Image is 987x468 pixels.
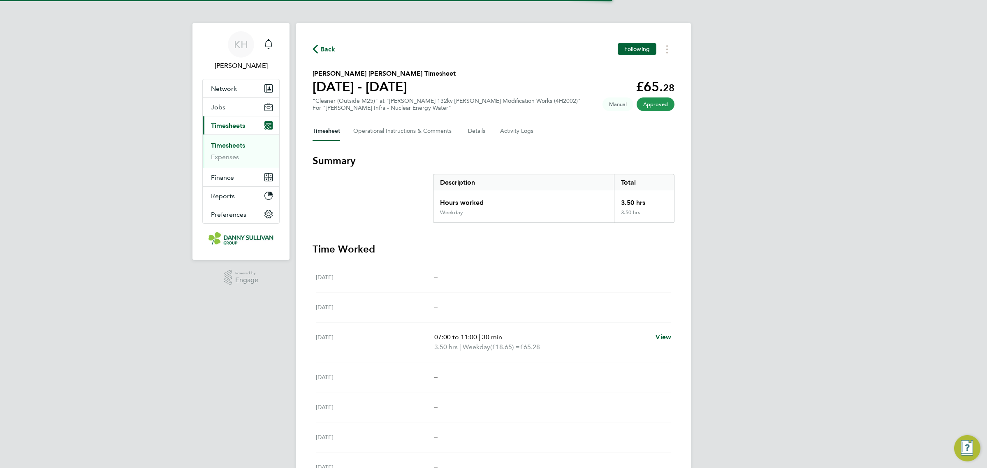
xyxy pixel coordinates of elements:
span: (£18.65) = [490,343,520,351]
div: [DATE] [316,402,434,412]
span: Reports [211,192,235,200]
span: – [434,303,438,311]
a: Powered byEngage [224,270,259,285]
span: Finance [211,174,234,181]
div: Description [433,174,614,191]
span: | [459,343,461,351]
span: – [434,433,438,441]
span: Powered by [235,270,258,277]
h3: Time Worked [313,243,674,256]
button: Jobs [203,98,279,116]
span: Following [624,45,650,53]
span: Back [320,44,336,54]
div: "Cleaner (Outside M25)" at "[PERSON_NAME] 132kv [PERSON_NAME] Modification Works (4H2002)" [313,97,581,111]
span: This timesheet has been approved. [637,97,674,111]
button: Timesheets Menu [660,43,674,56]
span: This timesheet was manually created. [602,97,633,111]
a: Go to home page [202,232,280,245]
button: Reports [203,187,279,205]
div: Timesheets [203,134,279,168]
div: Hours worked [433,191,614,209]
button: Operational Instructions & Comments [353,121,455,141]
img: dannysullivan-logo-retina.png [209,232,273,245]
span: Engage [235,277,258,284]
button: Finance [203,168,279,186]
app-decimal: £65. [636,79,674,95]
span: Preferences [211,211,246,218]
button: Details [468,121,487,141]
span: Network [211,85,237,93]
button: Back [313,44,336,54]
span: Timesheets [211,122,245,130]
button: Engage Resource Center [954,435,980,461]
button: Following [618,43,656,55]
span: £65.28 [520,343,540,351]
div: For "[PERSON_NAME] Infra - Nuclear Energy Water" [313,104,581,111]
button: Timesheet [313,121,340,141]
a: View [656,332,671,342]
span: 28 [663,82,674,94]
a: Timesheets [211,141,245,149]
button: Network [203,79,279,97]
div: [DATE] [316,302,434,312]
span: Katie Holland [202,61,280,71]
div: Weekday [440,209,463,216]
span: 30 min [482,333,502,341]
nav: Main navigation [192,23,290,260]
span: Jobs [211,103,225,111]
button: Timesheets [203,116,279,134]
span: 3.50 hrs [434,343,458,351]
h1: [DATE] - [DATE] [313,79,456,95]
span: – [434,403,438,411]
button: Preferences [203,205,279,223]
span: View [656,333,671,341]
div: Total [614,174,674,191]
span: – [434,373,438,381]
span: | [479,333,480,341]
div: [DATE] [316,332,434,352]
span: – [434,273,438,281]
a: Expenses [211,153,239,161]
span: Weekday [463,342,490,352]
span: 07:00 to 11:00 [434,333,477,341]
div: [DATE] [316,372,434,382]
div: 3.50 hrs [614,191,674,209]
div: [DATE] [316,432,434,442]
span: KH [234,39,248,50]
div: [DATE] [316,272,434,282]
button: Activity Logs [500,121,535,141]
div: 3.50 hrs [614,209,674,222]
div: Summary [433,174,674,223]
h2: [PERSON_NAME] [PERSON_NAME] Timesheet [313,69,456,79]
h3: Summary [313,154,674,167]
a: KH[PERSON_NAME] [202,31,280,71]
